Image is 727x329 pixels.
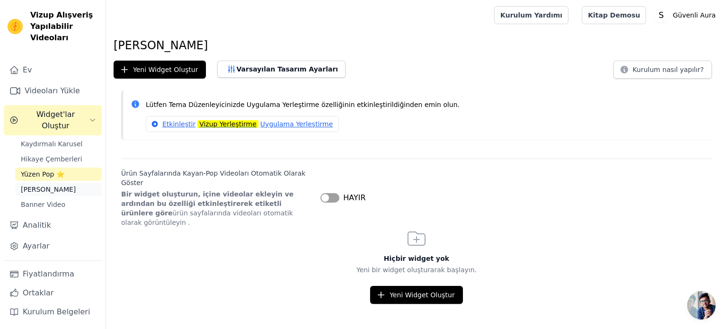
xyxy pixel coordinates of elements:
[146,101,460,108] font: Lütfen Tema Düzenleyicinizde Uygulama Yerleştirme özelliğinin etkinleştirildiğinden emin olun.
[8,19,23,34] img: Vizup
[21,155,82,163] font: Hikaye Çemberleri
[500,11,562,19] font: Kurulum Yardımı
[4,216,102,235] a: Analitik
[654,7,719,24] button: S Güvenli Aura
[15,198,102,211] a: Banner Video
[146,116,339,132] a: EtkinleştirVizup YerleştirmeUygulama Yerleştirme
[25,86,80,95] font: Videoları Yükle
[217,61,346,78] button: Varsayılan Tasarım Ayarları
[15,137,102,151] a: Kaydırmalı Karusel
[21,186,76,193] font: [PERSON_NAME]
[582,6,646,24] a: Kitap Demosu
[343,193,365,202] font: HAYIR
[370,286,462,304] button: Yeni Widget Oluştur
[494,6,568,24] a: Kurulum Yardımı
[21,140,82,148] font: Kaydırmalı Karusel
[121,169,305,187] font: Ürün Sayfalarında Kayan-Pop Videoları Otomatik Olarak Göster
[236,65,338,73] font: Varsayılan Tasarım Ayarları
[4,237,102,256] a: Ayarlar
[390,291,454,299] font: Yeni Widget Oluştur
[633,66,704,73] font: Kurulum nasıl yapılır?
[121,190,293,217] font: Bir widget oluşturun, içine videolar ekleyin ve ardından bu özelliği etkinleştirerek etiketli ürü...
[15,152,102,166] a: Hikaye Çemberleri
[588,11,640,19] font: Kitap Demosu
[4,284,102,302] a: Ortaklar
[199,120,257,128] font: Vizup Yerleştirme
[673,11,716,19] font: Güvenli Aura
[384,255,449,262] font: Hiçbir widget yok
[15,168,102,181] a: Yüzen Pop ⭐
[4,61,102,80] a: Ev
[4,302,102,321] a: Kurulum Belgeleri
[121,209,293,226] font: ürün sayfalarında videoları otomatik olarak görüntüleyin .
[114,39,208,52] font: [PERSON_NAME]
[36,110,75,130] font: Widget'lar Oluştur
[356,266,477,274] font: Yeni bir widget oluşturarak başlayın.
[21,170,64,178] font: Yüzen Pop ⭐
[23,241,50,250] font: Ayarlar
[23,307,90,316] font: Kurulum Belgeleri
[4,265,102,284] a: Fiyatlandırma
[133,66,198,73] font: Yeni Widget Oluştur
[15,183,102,196] a: [PERSON_NAME]
[23,65,32,74] font: Ev
[114,61,206,79] button: Yeni Widget Oluştur
[613,67,712,76] a: Kurulum nasıl yapılır?
[23,288,53,297] font: Ortaklar
[23,269,74,278] font: Fiyatlandırma
[23,221,51,230] font: Analitik
[687,291,716,320] div: Açık sohbet
[162,120,195,128] font: Etkinleştir
[320,192,365,204] button: HAYIR
[4,105,102,135] button: Widget'lar Oluştur
[659,10,664,20] text: S
[21,201,65,208] font: Banner Video
[260,120,333,128] font: Uygulama Yerleştirme
[613,61,712,79] button: Kurulum nasıl yapılır?
[30,10,93,42] font: Vizup Alışveriş Yapılabilir Videoları
[4,81,102,100] a: Videoları Yükle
